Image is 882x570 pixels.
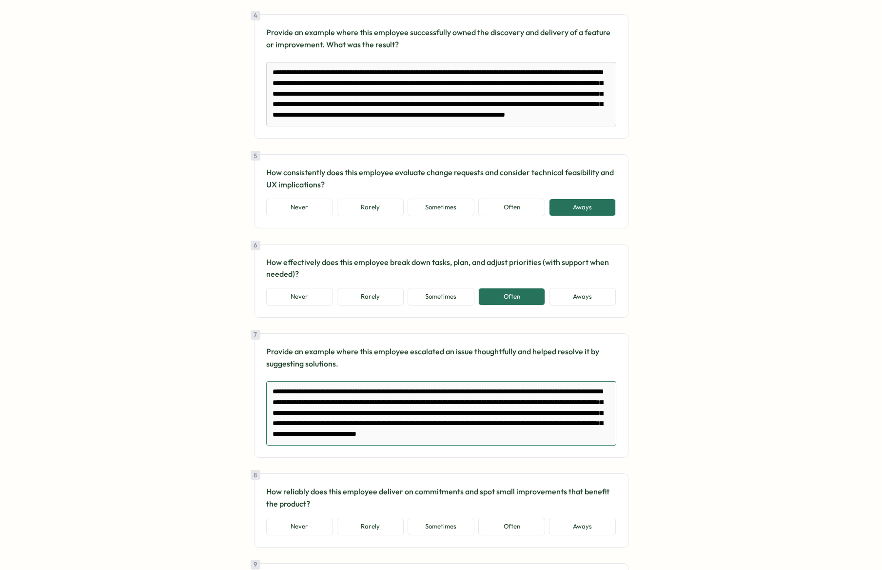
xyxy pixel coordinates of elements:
[266,486,616,510] p: How reliably does this employee deliver on commitments and spot small improvements that benefit t...
[408,199,474,216] button: Sometimes
[251,560,260,570] div: 9
[478,199,545,216] button: Often
[337,518,404,535] button: Rarely
[549,518,616,535] button: Aways
[408,288,474,305] button: Sometimes
[251,151,260,161] div: 5
[478,518,545,535] button: Often
[251,11,260,20] div: 4
[266,166,616,191] p: How consistently does this employee evaluate change requests and consider technical feasibility a...
[251,330,260,340] div: 7
[337,288,404,305] button: Rarely
[266,346,616,370] p: Provide an example where this employee escalated an issue thoughtfully and helped resolve it by s...
[408,518,474,535] button: Sometimes
[266,288,333,305] button: Never
[337,199,404,216] button: Rarely
[251,241,260,250] div: 6
[549,199,616,216] button: Aways
[266,199,333,216] button: Never
[478,288,545,305] button: Often
[251,470,260,480] div: 8
[266,26,616,51] p: Provide an example where this employee successfully owned the discovery and delivery of a feature...
[266,256,616,281] p: How effectively does this employee break down tasks, plan, and adjust priorities (with support wh...
[266,518,333,535] button: Never
[549,288,616,305] button: Aways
